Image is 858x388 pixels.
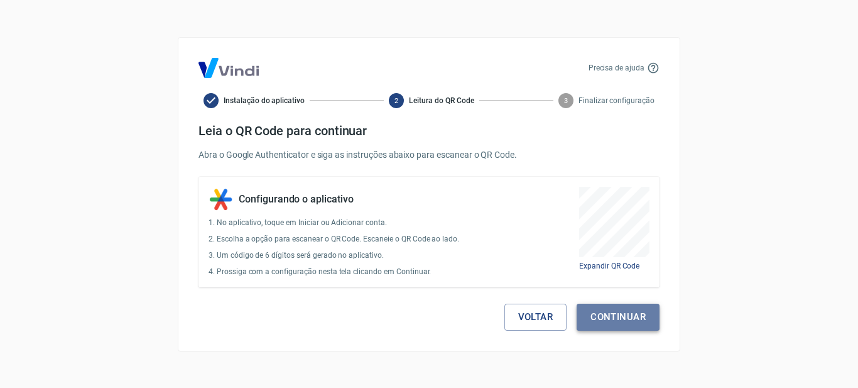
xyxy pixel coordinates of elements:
[409,95,474,106] span: Leitura do QR Code
[589,62,644,74] p: Precisa de ajuda
[504,304,567,330] button: Voltar
[209,233,459,245] p: 2. Escolha a opção para escanear o QR Code. Escaneie o QR Code ao lado.
[239,193,354,206] h5: Configurando o aplicativo
[209,266,459,277] p: 4. Prossiga com a configuração nesta tela clicando em Continuar.
[209,217,459,228] p: 1. No aplicativo, toque em Iniciar ou Adicionar conta.
[224,95,305,106] span: Instalação do aplicativo
[198,148,660,162] p: Abra o Google Authenticator e siga as instruções abaixo para escanear o QR Code.
[577,304,660,330] button: Continuar
[198,58,259,78] img: Logo Vind
[579,262,639,270] span: Expandir QR Code
[209,187,234,212] img: Authenticator
[579,260,639,272] button: Expandir QR Code
[209,250,459,261] p: 3. Um código de 6 dígitos será gerado no aplicativo.
[394,96,398,104] text: 2
[578,95,654,106] span: Finalizar configuração
[564,96,568,104] text: 3
[198,123,660,138] h4: Leia o QR Code para continuar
